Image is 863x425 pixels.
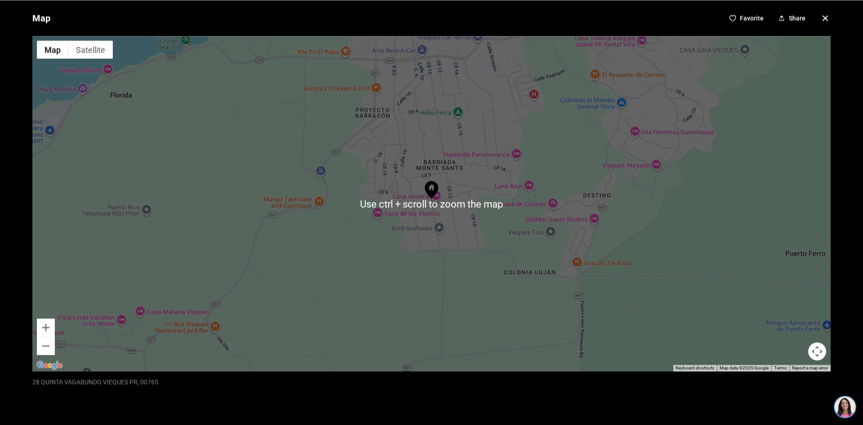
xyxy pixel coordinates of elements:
p: Share [789,14,805,22]
p: Favorite [740,14,764,22]
button: Zoom in [37,318,55,336]
span: Map data ©2025 Google [720,365,769,370]
a: Terms (opens in new tab) [774,365,787,370]
button: Show satellite imagery [68,40,113,58]
button: Keyboard shortcuts [676,365,714,371]
button: Zoom out [37,337,55,355]
p: 28 QUINTA VAGABUNDO VIEQUES PR, 00765 [32,378,158,385]
button: Show street map [37,40,68,58]
button: Favorite [725,11,767,25]
img: be3d4b55-7850-4bcb-9297-a2f9cd376e78.png [5,5,26,26]
button: Share [774,11,809,25]
button: Map camera controls [808,342,826,360]
a: Open this area in Google Maps (opens a new window) [35,359,64,371]
img: Google [35,359,64,371]
a: Report a map error [792,365,828,370]
p: Map [32,9,50,27]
